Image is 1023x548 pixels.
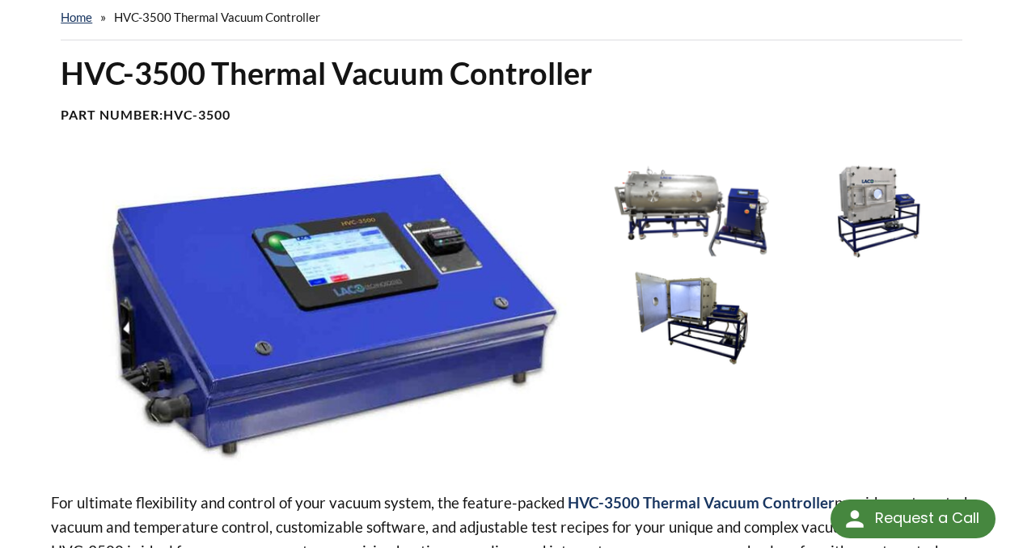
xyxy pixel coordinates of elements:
[61,10,92,24] a: home
[831,500,996,538] div: Request a Call
[114,10,320,24] span: HVC-3500 Thermal Vacuum Controller
[603,162,780,260] img: HVC-3500 Thermal Vacuum Controller in System, front view
[163,107,230,122] b: HVC-3500
[788,162,964,260] img: HVC-3500 in Cube Chamber System, angled view
[61,53,962,93] h1: HVC-3500 Thermal Vacuum Controller
[61,107,962,124] h4: Part Number:
[875,500,979,537] div: Request a Call
[603,268,780,367] img: HVC-3500 in Cube Chamber System, open door
[51,162,590,464] img: HVC-3500 Thermal Vacuum Controller, angled view
[842,506,868,532] img: round button
[568,493,835,512] strong: HVC-3500 Thermal Vacuum Controller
